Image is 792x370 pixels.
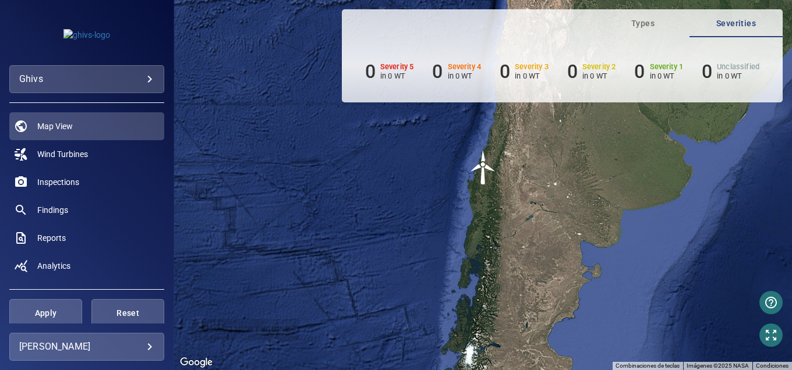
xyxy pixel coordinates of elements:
[37,232,66,244] span: Reports
[9,65,164,93] div: ghivs
[9,252,164,280] a: analytics noActive
[466,150,501,185] img: windFarmIcon.svg
[177,355,215,370] a: Abrir esta área en Google Maps (se abre en una ventana nueva)
[650,72,684,80] p: in 0 WT
[19,337,154,356] div: [PERSON_NAME]
[9,112,164,140] a: map active
[37,148,88,160] span: Wind Turbines
[9,140,164,168] a: windturbines noActive
[500,61,510,83] h6: 0
[432,61,443,83] h6: 0
[567,61,578,83] h6: 0
[24,306,68,321] span: Apply
[756,362,789,369] a: Condiciones (se abre en una nueva pestaña)
[365,61,376,83] h6: 0
[37,260,70,272] span: Analytics
[567,61,616,83] li: Severity 2
[702,61,759,83] li: Severity Unclassified
[37,120,73,132] span: Map View
[37,176,79,188] span: Inspections
[687,362,749,369] span: Imágenes ©2025 NASA
[634,61,645,83] h6: 0
[380,63,414,71] h6: Severity 5
[702,61,712,83] h6: 0
[448,63,482,71] h6: Severity 4
[9,299,82,327] button: Apply
[9,168,164,196] a: inspections noActive
[717,63,759,71] h6: Unclassified
[582,72,616,80] p: in 0 WT
[515,63,549,71] h6: Severity 3
[91,299,164,327] button: Reset
[603,16,683,31] span: Types
[616,362,680,370] button: Combinaciones de teclas
[634,61,683,83] li: Severity 1
[500,61,549,83] li: Severity 3
[696,16,776,31] span: Severities
[9,196,164,224] a: findings noActive
[9,224,164,252] a: reports noActive
[582,63,616,71] h6: Severity 2
[380,72,414,80] p: in 0 WT
[717,72,759,80] p: in 0 WT
[19,70,154,88] div: ghivs
[63,29,110,41] img: ghivs-logo
[106,306,150,321] span: Reset
[466,150,501,185] gmp-advanced-marker: T10
[650,63,684,71] h6: Severity 1
[365,61,414,83] li: Severity 5
[177,355,215,370] img: Google
[432,61,481,83] li: Severity 4
[448,72,482,80] p: in 0 WT
[515,72,549,80] p: in 0 WT
[37,204,68,216] span: Findings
